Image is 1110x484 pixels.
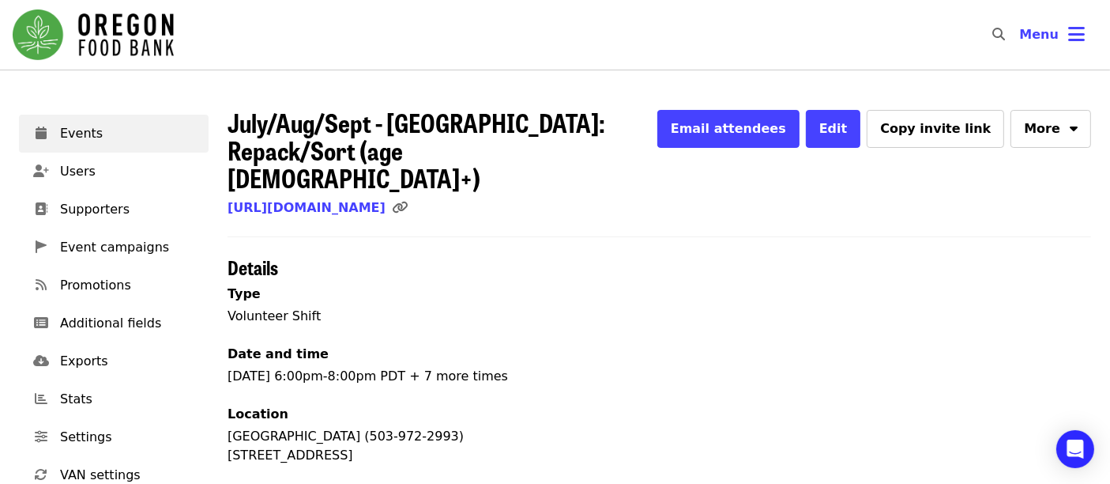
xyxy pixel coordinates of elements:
[60,238,196,257] span: Event campaigns
[60,390,196,409] span: Stats
[228,427,1091,446] div: [GEOGRAPHIC_DATA] (503-972-2993)
[228,286,261,301] span: Type
[19,229,209,267] a: Event campaigns
[867,110,1004,148] button: Copy invite link
[228,104,605,196] span: July/Aug/Sept - [GEOGRAPHIC_DATA]: Repack/Sort (age [DEMOGRAPHIC_DATA]+)
[35,467,47,482] i: sync icon
[19,342,209,380] a: Exports
[228,200,386,215] a: [URL][DOMAIN_NAME]
[1056,430,1094,468] div: Open Intercom Messenger
[228,308,321,323] span: Volunteer Shift
[35,429,47,444] i: sliders-h icon
[657,110,800,148] button: Email attendees
[228,446,1091,465] div: [STREET_ADDRESS]
[60,276,196,295] span: Promotions
[1019,27,1059,42] span: Menu
[19,267,209,304] a: Promotions
[60,428,196,447] span: Settings
[806,110,861,148] button: Edit
[13,9,174,60] img: Oregon Food Bank - Home
[19,418,209,456] a: Settings
[671,121,786,136] span: Email attendees
[992,27,1005,42] i: search icon
[1010,110,1091,148] button: More
[60,200,196,219] span: Supporters
[19,380,209,418] a: Stats
[33,354,49,369] i: cloud-download icon
[36,240,47,255] i: pennant icon
[1007,16,1097,54] button: Toggle account menu
[19,304,209,342] a: Additional fields
[392,200,417,215] span: Click to copy link!
[35,391,47,406] i: chart-bar icon
[60,314,196,333] span: Additional fields
[34,316,48,331] i: list-alt icon
[880,121,991,136] span: Copy invite link
[392,200,408,215] i: link icon
[228,253,278,281] span: Details
[19,115,209,153] a: Events
[36,126,47,141] i: calendar icon
[33,164,49,179] i: user-plus icon
[228,406,288,422] span: Location
[60,124,196,143] span: Events
[228,346,329,361] span: Date and time
[19,153,209,191] a: Users
[36,278,47,293] i: rss icon
[60,352,196,371] span: Exports
[19,191,209,229] a: Supporters
[1024,119,1060,138] span: More
[1070,119,1078,134] i: sort-down icon
[35,202,47,217] i: address-book icon
[819,121,848,136] span: Edit
[1014,16,1027,54] input: Search
[1068,23,1085,46] i: bars icon
[60,162,196,181] span: Users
